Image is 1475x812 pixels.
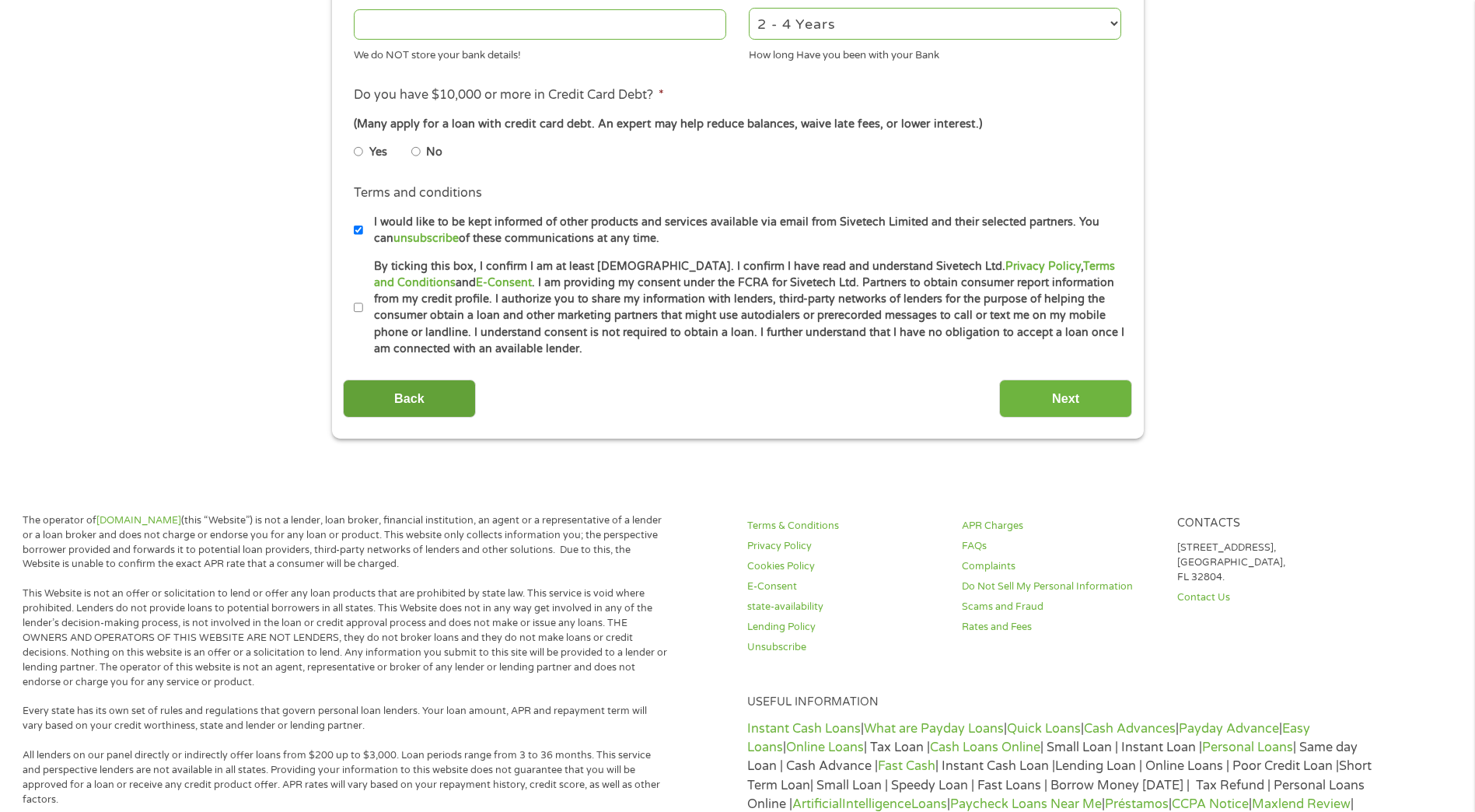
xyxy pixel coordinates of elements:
label: No [426,144,442,161]
a: state-availability [747,600,943,614]
a: Intelligence [842,796,911,812]
a: Lending Policy [747,620,943,635]
a: Paycheck Loans Near Me [950,796,1102,812]
a: Terms & Conditions [747,519,943,534]
p: The operator of (this “Website”) is not a lender, loan broker, financial institution, an agent or... [23,513,668,572]
a: What are Payday Loans [864,721,1004,737]
a: E-Consent [476,276,532,289]
a: Privacy Policy [747,539,943,554]
div: We do NOT store your bank details! [354,42,726,63]
a: APR Charges [962,519,1158,534]
a: Loans [911,796,947,812]
label: By ticking this box, I confirm I am at least [DEMOGRAPHIC_DATA]. I confirm I have read and unders... [363,258,1126,358]
a: Complaints [962,559,1158,574]
label: Yes [369,144,387,161]
p: All lenders on our panel directly or indirectly offer loans from $200 up to $3,000. Loan periods ... [23,748,668,807]
a: Quick Loans [1007,721,1081,737]
a: Contact Us [1177,590,1373,605]
a: Instant Cash Loans [747,721,861,737]
a: Terms and Conditions [374,260,1115,289]
div: (Many apply for a loan with credit card debt. An expert may help reduce balances, waive late fees... [354,116,1120,133]
label: Do you have $10,000 or more in Credit Card Debt? [354,87,664,103]
h4: Useful Information [747,695,1373,710]
a: Easy Loans [747,721,1310,755]
a: Cookies Policy [747,559,943,574]
a: E-Consent [747,579,943,594]
a: Online Loans [786,740,864,755]
a: Do Not Sell My Personal Information [962,579,1158,594]
a: FAQs [962,539,1158,554]
input: Next [999,380,1132,418]
a: CCPA Notice [1172,796,1249,812]
a: Rates and Fees [962,620,1158,635]
div: How long Have you been with your Bank [749,42,1121,63]
h4: Contacts [1177,516,1373,531]
a: Scams and Fraud [962,600,1158,614]
a: Privacy Policy [1005,260,1081,273]
a: Payday Advance [1179,721,1279,737]
p: [STREET_ADDRESS], [GEOGRAPHIC_DATA], FL 32804. [1177,541,1373,585]
a: Artificial [792,796,842,812]
a: Unsubscribe [747,640,943,655]
label: I would like to be kept informed of other products and services available via email from Sivetech... [363,214,1126,247]
a: unsubscribe [393,232,459,245]
a: [DOMAIN_NAME] [96,514,181,527]
a: Fast Cash [878,758,935,774]
a: Personal Loans [1202,740,1293,755]
p: Every state has its own set of rules and regulations that govern personal loan lenders. Your loan... [23,704,668,733]
a: Maxlend Review [1252,796,1351,812]
input: Back [343,380,476,418]
a: Cash Loans Online [930,740,1040,755]
a: Préstamos [1105,796,1169,812]
p: This Website is not an offer or solicitation to lend or offer any loan products that are prohibit... [23,586,668,689]
label: Terms and conditions [354,185,482,201]
a: Cash Advances [1084,721,1176,737]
